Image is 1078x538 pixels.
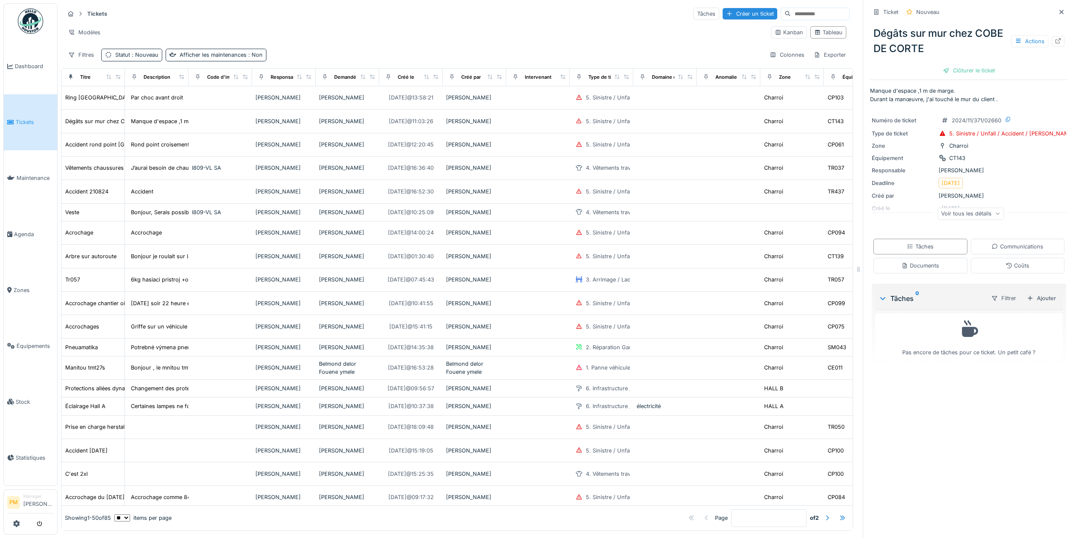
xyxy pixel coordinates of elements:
[255,323,312,331] div: [PERSON_NAME]
[23,493,54,511] li: [PERSON_NAME]
[255,141,312,149] div: [PERSON_NAME]
[16,118,54,126] span: Tickets
[586,208,729,216] div: 4. Vêtements travail / Arbeitskleidung / Pracovné odevy
[586,94,711,102] div: 5. Sinistre / Unfall / Accident / [PERSON_NAME]
[65,299,147,307] div: Accrochage chantier oikos wiltz
[14,286,54,294] span: Zones
[131,276,246,284] div: 6kg hasiaci pristroj +očna sprcha adr vibava
[764,164,783,172] div: Charroi
[319,188,376,196] div: [PERSON_NAME]
[764,94,783,102] div: Charroi
[828,117,844,125] div: CT143
[319,229,376,237] div: [PERSON_NAME]
[180,51,263,59] div: Afficher les maintenances
[828,164,844,172] div: TR037
[334,74,365,81] div: Demandé par
[65,514,111,522] div: Showing 1 - 50 of 85
[992,243,1043,251] div: Communications
[586,276,733,284] div: 3. Arrimage / Ladungssicherung / Zabezpečenie nákladu
[65,423,125,431] div: Prise en charge herstal
[255,117,312,125] div: [PERSON_NAME]
[446,470,503,478] div: [PERSON_NAME]
[389,323,432,331] div: [DATE] @ 15:41:15
[4,206,57,262] a: Agenda
[987,292,1020,304] div: Filtrer
[1006,262,1029,270] div: Coûts
[64,26,104,39] div: Modèles
[65,94,135,102] div: Ring [GEOGRAPHIC_DATA]
[446,164,503,172] div: [PERSON_NAME]
[764,323,783,331] div: Charroi
[4,94,57,150] a: Tickets
[828,343,846,351] div: SM043
[828,141,844,149] div: CP061
[764,252,783,260] div: Charroi
[828,323,845,331] div: CP075
[872,192,935,200] div: Créé par
[828,276,844,284] div: TR057
[4,262,57,318] a: Zones
[764,141,783,149] div: Charroi
[810,514,819,522] strong: of 2
[388,188,434,196] div: [DATE] @ 16:52:30
[828,299,845,307] div: CP099
[65,164,124,172] div: Vêtements chaussures
[65,470,88,478] div: C'est 2xl
[586,447,711,455] div: 5. Sinistre / Unfall / Accident / [PERSON_NAME]
[65,117,164,125] div: Dégâts sur mur chez COBE DE CORTE
[828,447,844,455] div: CP100
[255,94,312,102] div: [PERSON_NAME]
[949,130,1075,138] div: 5. Sinistre / Unfall / Accident / [PERSON_NAME]
[64,49,98,61] div: Filtres
[388,229,434,237] div: [DATE] @ 14:00:24
[915,293,919,303] sup: 0
[446,188,503,196] div: [PERSON_NAME]
[388,423,434,431] div: [DATE] @ 18:09:48
[446,299,503,307] div: [PERSON_NAME]
[192,208,249,216] div: I809-VL SA
[398,74,414,81] div: Créé le
[828,188,844,196] div: TR437
[319,470,376,478] div: [PERSON_NAME]
[766,49,808,61] div: Colonnes
[586,384,668,392] div: 6. Infrastructure / Infraštruktúra
[16,398,54,406] span: Stock
[319,94,376,102] div: [PERSON_NAME]
[916,8,939,16] div: Nouveau
[872,192,1066,200] div: [PERSON_NAME]
[883,8,898,16] div: Ticket
[779,74,791,81] div: Zone
[131,402,227,410] div: Certaines lampes ne fonctionne plus.
[446,276,503,284] div: [PERSON_NAME]
[255,164,312,172] div: [PERSON_NAME]
[115,51,158,59] div: Statut
[319,164,376,172] div: [PERSON_NAME]
[586,252,711,260] div: 5. Sinistre / Unfall / Accident / [PERSON_NAME]
[828,493,845,501] div: CP084
[388,364,434,372] div: [DATE] @ 16:53:28
[65,343,98,351] div: Pneuamatika
[388,343,434,351] div: [DATE] @ 14:35:38
[131,229,162,237] div: Accrochage
[65,493,125,501] div: Accrochage du [DATE]
[764,470,783,478] div: Charroi
[723,8,777,19] div: Créer un ticket
[872,154,935,162] div: Équipement
[319,208,376,216] div: [PERSON_NAME]
[255,208,312,216] div: [PERSON_NAME]
[388,164,434,172] div: [DATE] @ 16:36:40
[65,276,80,284] div: Tr057
[715,74,737,81] div: Anomalie
[319,117,376,125] div: [PERSON_NAME]
[319,252,376,260] div: [PERSON_NAME]
[255,188,312,196] div: [PERSON_NAME]
[319,402,376,410] div: [PERSON_NAME]
[131,299,261,307] div: [DATE] soir 22 heure en me mettant en place j'ét...
[388,493,434,501] div: [DATE] @ 09:17:32
[144,74,170,81] div: Description
[764,229,783,237] div: Charroi
[84,10,111,18] strong: Tickets
[764,117,783,125] div: Charroi
[17,174,54,182] span: Maintenance
[207,74,250,81] div: Code d'imputation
